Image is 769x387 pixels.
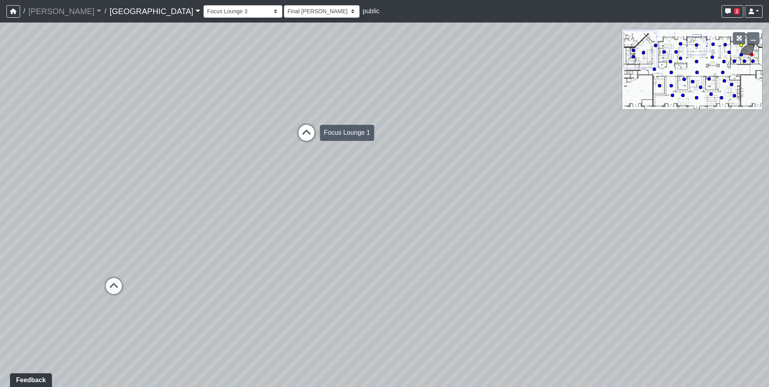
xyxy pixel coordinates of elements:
span: / [101,3,109,19]
iframe: Ybug feedback widget [6,371,53,387]
button: 2 [722,5,743,18]
div: Focus Lounge 1 [320,125,374,141]
span: 2 [734,8,740,14]
span: / [20,3,28,19]
a: [GEOGRAPHIC_DATA] [109,3,200,19]
a: [PERSON_NAME] [28,3,101,19]
span: public [363,8,380,14]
